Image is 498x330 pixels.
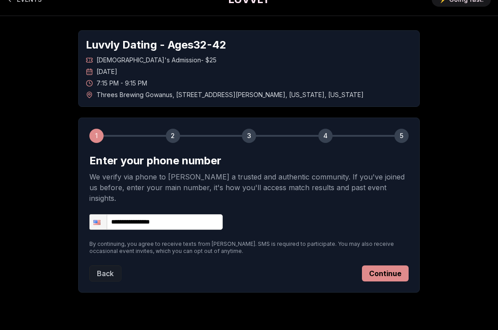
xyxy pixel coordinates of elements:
[89,240,409,255] p: By continuing, you agree to receive texts from [PERSON_NAME]. SMS is required to participate. You...
[394,129,409,143] div: 5
[96,56,217,65] span: [DEMOGRAPHIC_DATA]'s Admission - $25
[242,129,256,143] div: 3
[166,129,180,143] div: 2
[362,265,409,281] button: Continue
[96,79,147,88] span: 7:15 PM - 9:15 PM
[96,67,117,76] span: [DATE]
[89,154,409,168] h2: Enter your phone number
[96,90,364,99] span: Threes Brewing Gowanus , [STREET_ADDRESS][PERSON_NAME] , [US_STATE] , [US_STATE]
[89,129,104,143] div: 1
[89,265,121,281] button: Back
[89,171,409,204] p: We verify via phone to [PERSON_NAME] a trusted and authentic community. If you've joined us befor...
[90,215,107,229] div: United States: + 1
[86,38,412,52] h1: Luvvly Dating - Ages 32 - 42
[318,129,333,143] div: 4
